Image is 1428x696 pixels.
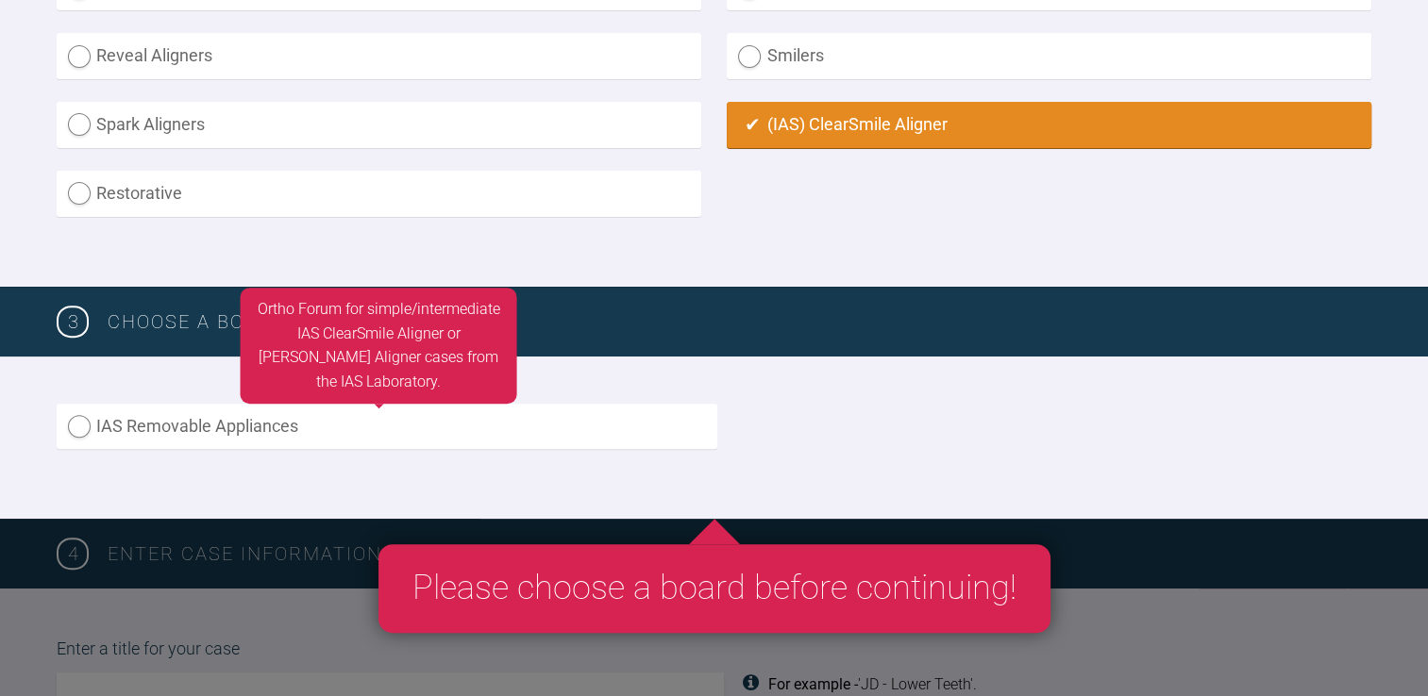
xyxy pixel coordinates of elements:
div: Ortho Forum for simple/intermediate IAS ClearSmile Aligner or [PERSON_NAME] Aligner cases from th... [241,288,517,403]
label: Reveal Aligners [57,33,701,79]
label: Smilers [727,33,1371,79]
h3: Choose a board [108,307,1371,337]
label: Spark Aligners [57,102,701,148]
label: Restorative [57,171,701,217]
label: IAS Removable Appliances [57,404,717,450]
div: Please choose a board before continuing! [378,544,1050,633]
span: 3 [57,306,89,338]
label: (IAS) ClearSmile Aligner [727,102,1371,148]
